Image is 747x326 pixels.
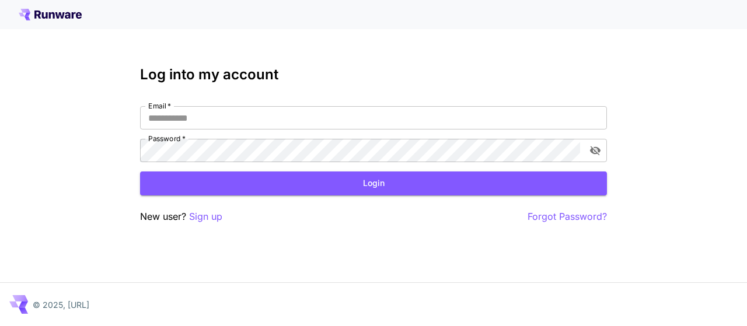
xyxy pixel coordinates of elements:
[33,299,89,311] p: © 2025, [URL]
[140,171,607,195] button: Login
[148,134,186,143] label: Password
[585,140,606,161] button: toggle password visibility
[148,101,171,111] label: Email
[189,209,222,224] button: Sign up
[140,209,222,224] p: New user?
[140,66,607,83] h3: Log into my account
[528,209,607,224] button: Forgot Password?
